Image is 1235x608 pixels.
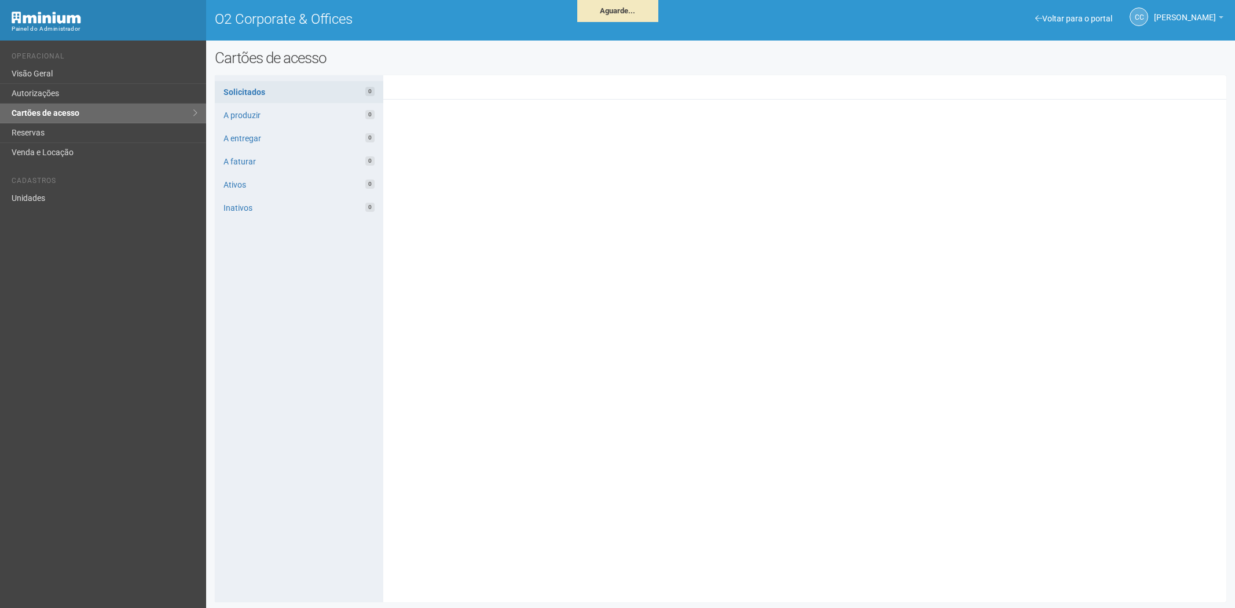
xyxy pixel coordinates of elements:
a: Voltar para o portal [1035,14,1112,23]
li: Cadastros [12,177,197,189]
a: A faturar0 [215,151,383,173]
span: 0 [365,156,375,166]
div: Painel do Administrador [12,24,197,34]
a: A entregar0 [215,127,383,149]
a: A produzir0 [215,104,383,126]
a: [PERSON_NAME] [1154,14,1223,24]
span: 0 [365,87,375,96]
h1: O2 Corporate & Offices [215,12,712,27]
a: Inativos0 [215,197,383,219]
span: 0 [365,110,375,119]
h2: Cartões de acesso [215,49,1227,67]
a: Ativos0 [215,174,383,196]
span: Camila Catarina Lima [1154,2,1216,22]
a: Solicitados0 [215,81,383,103]
a: CC [1130,8,1148,26]
span: 0 [365,133,375,142]
img: Minium [12,12,81,24]
li: Operacional [12,52,197,64]
span: 0 [365,203,375,212]
span: 0 [365,180,375,189]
